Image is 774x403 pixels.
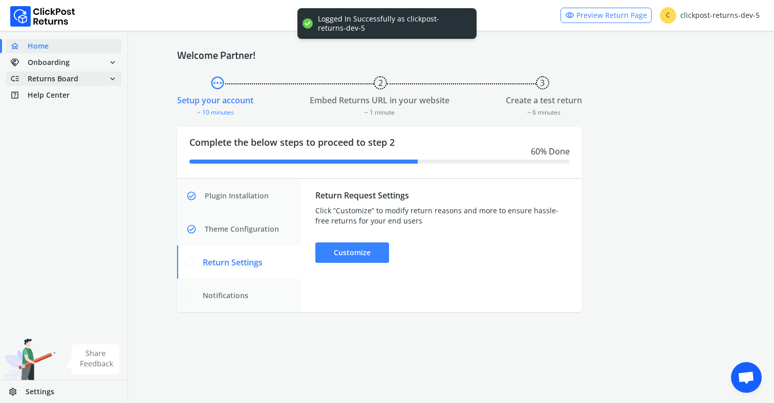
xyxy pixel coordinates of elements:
[10,88,28,102] span: help_center
[506,94,582,106] div: Create a test return
[536,76,549,89] button: 3
[565,8,574,23] span: visibility
[8,385,26,399] span: settings
[310,106,449,117] div: ~ 1 minute
[205,224,279,234] span: Theme Configuration
[177,94,253,106] div: Setup your account
[561,8,652,23] a: visibilityPreview Return Page
[205,191,269,201] span: Plugin Installation
[203,290,248,301] span: Notifications
[318,14,466,33] div: Logged In Successfully as clickpost-returns-dev-5
[177,127,582,178] div: Complete the below steps to proceed to step 2
[315,242,389,263] div: Customize
[210,74,225,92] span: pending
[108,72,117,86] span: expand_more
[64,344,120,374] img: share feedback
[28,74,78,84] span: Returns Board
[310,94,449,106] div: Embed Returns URL in your website
[186,186,203,206] span: check_circle
[6,88,121,102] a: help_centerHelp Center
[374,76,387,89] button: 2
[315,189,568,201] div: Return Request Settings
[189,145,570,158] div: 60 % Done
[506,106,582,117] div: ~ 6 minutes
[26,387,54,397] span: Settings
[660,7,676,24] span: C
[10,55,28,70] span: handshake
[28,90,70,100] span: Help Center
[10,39,28,53] span: home
[177,49,725,61] h4: Welcome Partner!
[108,55,117,70] span: expand_more
[660,7,760,24] div: clickpost-returns-dev-5
[10,72,28,86] span: low_priority
[177,106,253,117] div: ~ 10 minutes
[28,41,49,51] span: Home
[10,6,75,27] img: Logo
[186,219,203,239] span: check_circle
[6,39,121,53] a: homeHome
[315,206,568,226] div: Click “Customize” to modify return reasons and more to ensure hassle-free returns for your end users
[203,256,263,268] span: Return Settings
[731,362,762,393] div: Open chat
[28,57,70,68] span: Onboarding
